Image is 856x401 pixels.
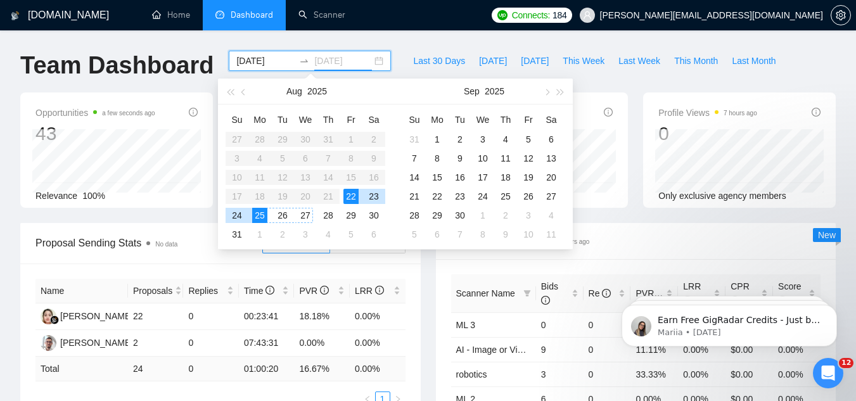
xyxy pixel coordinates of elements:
th: Sa [362,110,385,130]
div: 15 [430,170,445,185]
div: 12 [521,151,536,166]
td: 2025-09-03 [471,130,494,149]
td: 2025-09-18 [494,168,517,187]
div: [PERSON_NAME] [60,309,133,323]
div: 2 [275,227,290,242]
td: 16.67 % [294,357,350,381]
th: Mo [248,110,271,130]
img: upwork-logo.png [497,10,508,20]
div: 30 [366,208,381,223]
span: info-circle [604,108,613,117]
th: Th [317,110,340,130]
button: Search for help [18,239,235,264]
td: 3 [536,362,584,386]
span: info-circle [375,286,384,295]
td: 2025-09-14 [403,168,426,187]
td: 2025-08-28 [317,206,340,225]
span: PVR [299,286,329,296]
td: $0.00 [725,362,773,386]
td: 2025-10-10 [517,225,540,244]
td: 2025-09-05 [517,130,540,149]
div: ✅ How To: Connect your agency to [DOMAIN_NAME] [26,274,212,301]
span: setting [831,10,850,20]
td: 2025-09-02 [271,225,294,244]
span: Last Month [732,54,776,68]
div: 6 [366,227,381,242]
div: 18 [498,170,513,185]
div: 23 [452,189,468,204]
span: Messages [105,316,149,325]
th: Mo [426,110,449,130]
td: 9 [536,337,584,362]
time: 7 hours ago [556,238,590,245]
img: VW [41,309,56,324]
span: Search for help [26,245,103,258]
td: 33.33% [630,362,678,386]
span: Connects: [512,8,550,22]
div: 4 [321,227,336,242]
td: 0 [536,312,584,337]
td: 07:43:31 [239,330,295,357]
div: Ask a question [26,203,212,216]
button: This Month [667,51,725,71]
button: Aug [286,79,302,104]
iframe: Intercom live chat [813,358,843,388]
a: robotics [456,369,487,379]
div: 10 [475,151,490,166]
div: 1 [252,227,267,242]
td: 2025-09-25 [494,187,517,206]
p: How can we help? [25,155,228,176]
th: Tu [271,110,294,130]
button: [DATE] [472,51,514,71]
button: Last 30 Days [406,51,472,71]
div: 19 [521,170,536,185]
div: 10 [521,227,536,242]
td: 2025-08-31 [403,130,426,149]
th: Su [226,110,248,130]
img: Profile image for Valeriia [160,20,185,46]
div: 0 [658,122,757,146]
span: Proposals [133,284,172,298]
td: 0.00% [773,362,821,386]
button: This Week [556,51,611,71]
div: 9 [498,227,513,242]
td: 2025-08-27 [294,206,317,225]
div: 1 [475,208,490,223]
span: info-circle [541,296,550,305]
span: swap-right [299,56,309,66]
td: 00:23:41 [239,303,295,330]
div: 11 [544,227,559,242]
td: Total [35,357,128,381]
button: Help [169,284,253,335]
td: 2025-09-21 [403,187,426,206]
th: Name [35,279,128,303]
div: 21 [407,189,422,204]
td: 0.00 % [350,357,406,381]
td: 2025-09-16 [449,168,471,187]
td: 2025-09-01 [426,130,449,149]
div: 29 [343,208,359,223]
img: Profile image for Mariia [136,20,161,46]
span: Last Week [618,54,660,68]
td: 2025-08-23 [362,187,385,206]
div: 13 [544,151,559,166]
td: 2025-09-06 [362,225,385,244]
div: Close [218,20,241,43]
a: ML 3 [456,320,476,330]
div: 27 [298,208,313,223]
td: 2025-09-04 [317,225,340,244]
span: filter [523,290,531,297]
td: 0 [183,357,239,381]
img: BC [41,335,56,351]
td: 2025-10-04 [540,206,563,225]
span: No data [155,241,177,248]
div: 3 [521,208,536,223]
img: logo [25,24,46,44]
td: 2025-09-02 [449,130,471,149]
td: 2025-10-06 [426,225,449,244]
img: Profile image for Oleksandr [184,20,209,46]
div: 11 [498,151,513,166]
div: 31 [229,227,245,242]
td: 24 [128,357,184,381]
